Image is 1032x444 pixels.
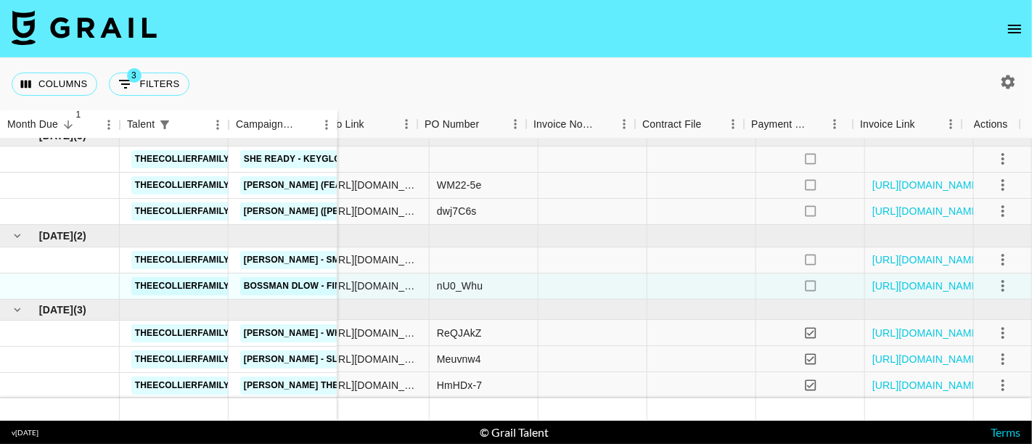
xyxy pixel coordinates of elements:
a: theecollierfamily [131,324,233,342]
div: v [DATE] [12,428,38,437]
span: 1 [71,107,86,122]
a: theecollierfamily [131,377,233,395]
button: select merge strategy [991,247,1015,272]
div: Payment Sent [751,110,808,139]
div: ReQJAkZ [437,326,482,340]
div: Video Link [308,110,417,139]
div: Talent [120,110,229,139]
a: [URL][DOMAIN_NAME] [872,378,982,392]
a: [URL][DOMAIN_NAME] [872,252,982,267]
div: Campaign (Type) [236,110,295,139]
a: [PERSON_NAME] (feat. [PERSON_NAME]) - [GEOGRAPHIC_DATA] [240,176,535,194]
a: theecollierfamily [131,277,233,295]
a: [URL][DOMAIN_NAME] [872,326,982,340]
div: Contract File [635,110,744,139]
button: Sort [58,115,78,135]
span: [DATE] [39,303,73,317]
div: dwj7C6s [437,204,477,218]
button: Sort [175,115,195,135]
button: select merge strategy [991,274,1015,298]
div: Invoice Link [853,110,962,139]
button: select merge strategy [991,199,1015,223]
button: select merge strategy [991,347,1015,371]
div: Invoice Notes [526,110,635,139]
div: Campaign (Type) [229,110,337,139]
div: https://www.instagram.com/reel/DLlBZYzB21I/?igsh=eDNpbDU2NzdiOGlz [328,279,422,293]
button: Menu [613,113,635,135]
button: Sort [808,114,828,134]
a: theecollierfamily [131,350,233,369]
div: https://www.tiktok.com/@theecollierfamily/video/7504876636819442974 [328,378,422,392]
button: select merge strategy [991,373,1015,398]
div: Invoice Notes [533,110,593,139]
button: Sort [479,114,499,134]
button: hide children [7,300,28,320]
button: Sort [295,115,316,135]
a: [URL][DOMAIN_NAME] [872,279,982,293]
div: © Grail Talent [480,425,549,440]
div: PO Number [417,110,526,139]
button: Sort [701,114,721,134]
div: Invoice Link [860,110,915,139]
button: select merge strategy [991,147,1015,171]
span: [DATE] [39,229,73,243]
button: Menu [824,113,845,135]
button: select merge strategy [991,173,1015,197]
button: Sort [915,114,935,134]
a: theecollierfamily [131,251,233,269]
div: Contract File [642,110,701,139]
button: select merge strategy [991,321,1015,345]
div: https://www.instagram.com/reel/DJ2UcwlvdX4/ [328,352,422,366]
div: https://www.tiktok.com/@theecollierfamily/video/7522579426492566814 [328,252,422,267]
div: Actions [962,110,1020,139]
button: open drawer [1000,15,1029,44]
a: BossMan Dlow - Finesse [240,277,369,295]
button: Menu [207,114,229,136]
div: https://www.instagram.com/reel/DKOSe1KtMoc/ [328,326,422,340]
button: Menu [396,113,417,135]
div: 1 active filter [155,115,175,135]
div: Video Link [316,110,364,139]
a: theecollierfamily [131,150,233,168]
a: theecollierfamily [131,202,233,221]
button: Menu [316,114,337,136]
a: [PERSON_NAME] the Scientist - Burning Blue [240,377,467,395]
button: Menu [98,114,120,136]
span: ( 3 ) [73,303,86,317]
div: nU0_Whu [437,279,483,293]
button: Show filters [109,73,189,96]
button: Menu [504,113,526,135]
a: [PERSON_NAME] ([PERSON_NAME]) [240,202,405,221]
a: [URL][DOMAIN_NAME] [872,352,982,366]
div: PO Number [425,110,479,139]
div: WM22-5e [437,178,482,192]
div: https://www.instagram.com/reel/DM_Ha9QPTp7/?igsh=MWQ3dTFpY2JjeDAzZg%3D%3D [328,178,422,192]
span: 3 [127,68,142,83]
a: Terms [991,425,1020,439]
button: Menu [940,113,962,135]
button: Menu [722,113,744,135]
img: Grail Talent [12,10,157,45]
button: Show filters [155,115,175,135]
div: Actions [974,110,1008,139]
button: Sort [593,114,613,134]
a: [PERSON_NAME] - While We're Young [240,324,425,342]
a: [URL][DOMAIN_NAME] [872,178,982,192]
div: Meuvnw4 [437,352,481,366]
a: [URL][DOMAIN_NAME] [872,204,982,218]
button: hide children [7,226,28,246]
a: theecollierfamily [131,176,233,194]
a: She Ready - Keyglock [240,150,357,168]
div: Month Due [7,110,58,139]
button: Sort [364,114,385,134]
a: [PERSON_NAME] - Small Hands [240,251,395,269]
div: https://www.instagram.com/reel/DMQ7WhRymTB/?igsh=MXcybHQyZjNvZzA3Ng%3D%3D [328,204,422,218]
button: Select columns [12,73,97,96]
div: Talent [127,110,155,139]
div: HmHDx-7 [437,378,483,392]
span: ( 2 ) [73,229,86,243]
div: Payment Sent [744,110,853,139]
a: [PERSON_NAME] - Sleeping With The Lights On [240,350,471,369]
